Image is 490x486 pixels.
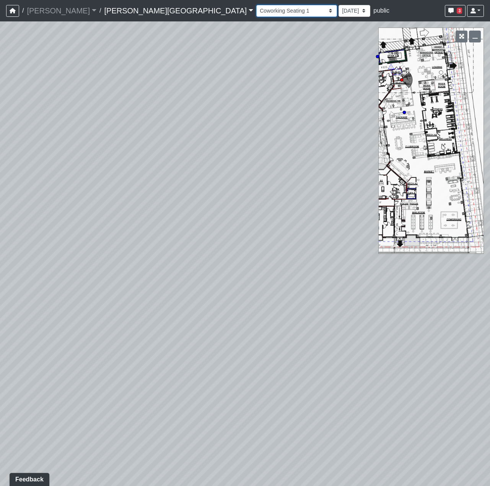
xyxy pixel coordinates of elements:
[27,3,96,18] a: [PERSON_NAME]
[19,3,27,18] span: /
[373,7,389,14] span: public
[6,471,51,486] iframe: Ybug feedback widget
[104,3,253,18] a: [PERSON_NAME][GEOGRAPHIC_DATA]
[96,3,104,18] span: /
[457,8,462,14] span: 3
[445,5,466,17] button: 3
